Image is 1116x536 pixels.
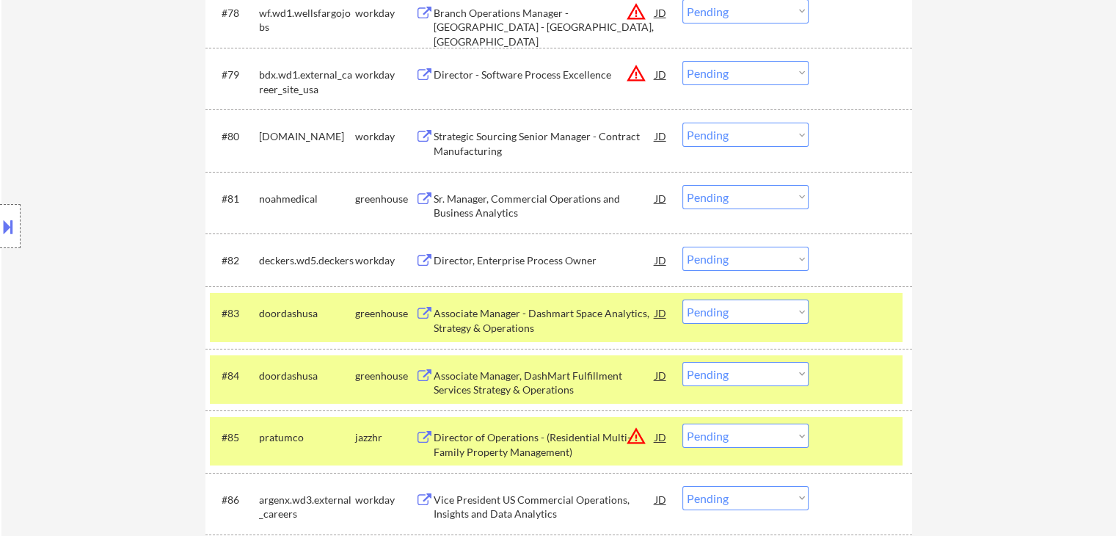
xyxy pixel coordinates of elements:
div: jazzhr [355,430,415,445]
div: Director, Enterprise Process Owner [434,253,655,268]
div: [DOMAIN_NAME] [259,129,355,144]
div: workday [355,253,415,268]
div: Director - Software Process Excellence [434,68,655,82]
div: #86 [222,493,247,507]
div: workday [355,129,415,144]
div: Director of Operations - (Residential Multi-Family Property Management) [434,430,655,459]
div: Associate Manager, DashMart Fulfillment Services Strategy & Operations [434,369,655,397]
button: warning_amber [626,1,646,22]
div: deckers.wd5.deckers [259,253,355,268]
div: JD [654,247,668,273]
div: workday [355,6,415,21]
div: JD [654,300,668,326]
div: JD [654,424,668,450]
div: workday [355,493,415,507]
div: argenx.wd3.external_careers [259,493,355,521]
div: JD [654,185,668,211]
div: greenhouse [355,306,415,321]
div: doordashusa [259,306,355,321]
div: #84 [222,369,247,383]
div: doordashusa [259,369,355,383]
div: #79 [222,68,247,82]
div: wf.wd1.wellsfargojobs [259,6,355,35]
button: warning_amber [626,63,646,84]
div: noahmedical [259,192,355,206]
div: greenhouse [355,192,415,206]
button: warning_amber [626,426,646,446]
div: Associate Manager - Dashmart Space Analytics, Strategy & Operations [434,306,655,335]
div: greenhouse [355,369,415,383]
div: Vice President US Commercial Operations, Insights and Data Analytics [434,493,655,521]
div: JD [654,362,668,388]
div: Branch Operations Manager - [GEOGRAPHIC_DATA] - [GEOGRAPHIC_DATA], [GEOGRAPHIC_DATA] [434,6,655,49]
div: pratumco [259,430,355,445]
div: JD [654,61,668,87]
div: JD [654,123,668,149]
div: bdx.wd1.external_career_site_usa [259,68,355,96]
div: #85 [222,430,247,445]
div: Sr. Manager, Commercial Operations and Business Analytics [434,192,655,220]
div: JD [654,486,668,513]
div: #78 [222,6,247,21]
div: Strategic Sourcing Senior Manager - Contract Manufacturing [434,129,655,158]
div: workday [355,68,415,82]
